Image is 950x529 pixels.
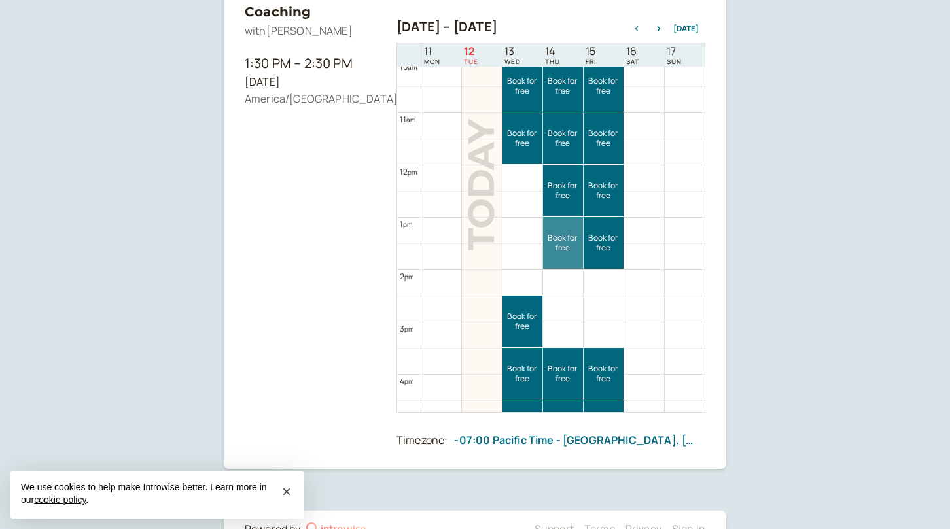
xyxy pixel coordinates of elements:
[504,58,521,65] span: WED
[400,165,417,178] div: 12
[504,45,521,58] span: 13
[543,77,583,95] span: Book for free
[406,115,415,124] span: am
[667,58,682,65] span: SUN
[584,181,624,200] span: Book for free
[545,58,560,65] span: THU
[502,77,542,95] span: Book for free
[545,45,560,58] span: 14
[542,44,563,67] a: August 14, 2025
[464,58,478,65] span: TUE
[400,375,414,387] div: 4
[543,129,583,148] span: Book for free
[10,471,304,519] div: We use cookies to help make Introwise better. Learn more in our .
[421,44,443,67] a: August 11, 2025
[400,322,414,335] div: 3
[404,272,413,281] span: pm
[396,432,448,449] div: Timezone:
[502,364,542,383] span: Book for free
[586,45,596,58] span: 15
[424,45,440,58] span: 11
[408,63,417,72] span: am
[502,129,542,148] span: Book for free
[396,19,497,35] h2: [DATE] – [DATE]
[403,220,412,229] span: pm
[502,44,523,67] a: August 13, 2025
[400,61,417,73] div: 10
[586,58,596,65] span: FRI
[464,45,478,58] span: 12
[245,91,376,108] div: America/[GEOGRAPHIC_DATA]
[584,233,624,252] span: Book for free
[400,270,414,282] div: 2
[34,494,86,505] a: cookie policy
[584,77,624,95] span: Book for free
[502,312,542,331] span: Book for free
[424,58,440,65] span: MON
[245,74,376,91] div: [DATE]
[664,44,684,67] a: August 17, 2025
[245,24,353,38] span: with [PERSON_NAME]
[626,45,639,58] span: 16
[461,44,481,67] a: August 12, 2025
[583,44,599,67] a: August 15, 2025
[400,113,416,126] div: 11
[543,364,583,383] span: Book for free
[404,377,413,386] span: pm
[282,483,291,500] span: ×
[624,44,642,67] a: August 16, 2025
[404,324,413,333] span: pm
[584,364,624,383] span: Book for free
[673,24,699,33] button: [DATE]
[245,53,376,74] div: 1:30 PM – 2:30 PM
[408,167,417,177] span: pm
[400,218,413,230] div: 1
[543,233,583,252] span: Book for free
[543,181,583,200] span: Book for free
[584,129,624,148] span: Book for free
[667,45,682,58] span: 17
[276,481,297,502] button: Close this notice
[626,58,639,65] span: SAT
